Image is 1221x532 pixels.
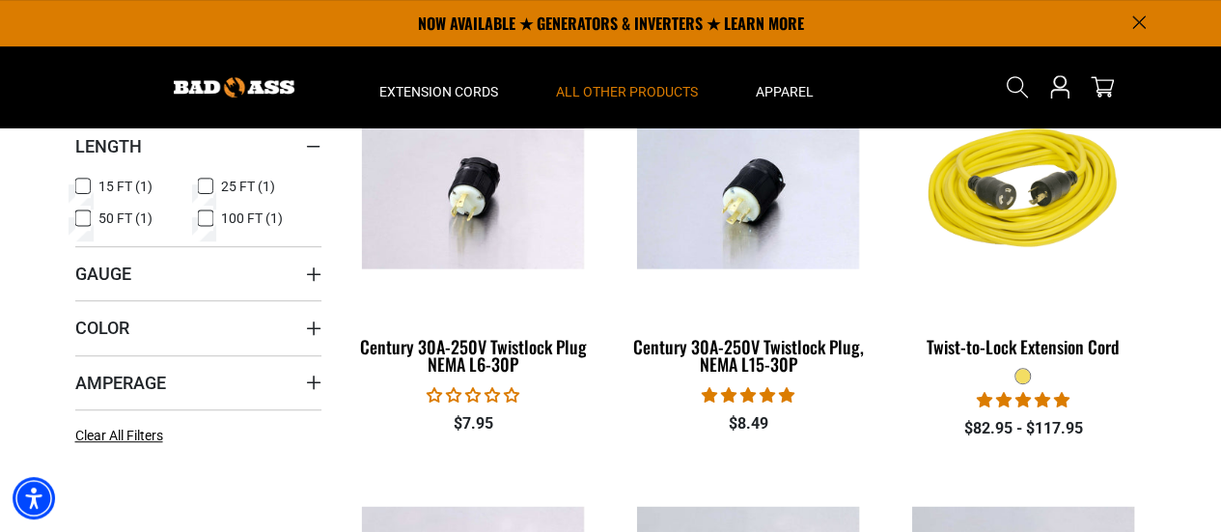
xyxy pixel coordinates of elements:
span: Apparel [756,83,814,100]
span: Extension Cords [379,83,498,100]
summary: Length [75,119,321,173]
summary: Color [75,300,321,354]
span: Clear All Filters [75,428,163,443]
span: 15 FT (1) [98,180,153,193]
div: $82.95 - $117.95 [900,417,1146,440]
span: 50 FT (1) [98,211,153,225]
span: All Other Products [556,83,698,100]
div: Century 30A-250V Twistlock Plug, NEMA L15-30P [624,338,871,373]
span: 25 FT (1) [221,180,275,193]
span: 5.00 stars [702,386,794,405]
img: Century 30A-250V Twistlock Plug NEMA L6-30P [351,120,595,268]
div: Twist-to-Lock Extension Cord [900,338,1146,355]
img: Century 30A-250V Twistlock Plug, NEMA L15-30P [626,120,870,268]
summary: Search [1002,71,1033,102]
span: Gauge [75,263,131,285]
div: Accessibility Menu [13,477,55,519]
span: 5.00 stars [977,391,1069,409]
span: 100 FT (1) [221,211,283,225]
img: yellow [902,83,1145,305]
summary: Apparel [727,46,843,127]
summary: Gauge [75,246,321,300]
a: Century 30A-250V Twistlock Plug, NEMA L15-30P Century 30A-250V Twistlock Plug, NEMA L15-30P [624,73,871,384]
img: Bad Ass Extension Cords [174,77,294,98]
a: yellow Twist-to-Lock Extension Cord [900,73,1146,367]
span: Amperage [75,372,166,394]
div: Century 30A-250V Twistlock Plug NEMA L6-30P [350,338,597,373]
div: $8.49 [624,412,871,435]
a: Century 30A-250V Twistlock Plug NEMA L6-30P Century 30A-250V Twistlock Plug NEMA L6-30P [350,73,597,384]
span: Color [75,317,129,339]
span: 0.00 stars [427,386,519,405]
a: Clear All Filters [75,426,171,446]
span: Length [75,135,142,157]
summary: Amperage [75,355,321,409]
div: $7.95 [350,412,597,435]
summary: All Other Products [527,46,727,127]
summary: Extension Cords [350,46,527,127]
